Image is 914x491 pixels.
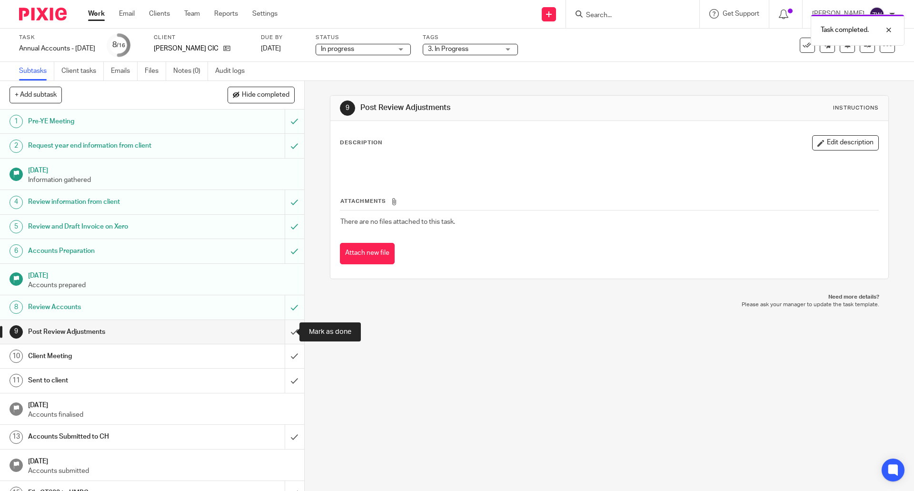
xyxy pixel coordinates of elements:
[28,300,193,314] h1: Review Accounts
[10,140,23,153] div: 2
[340,219,455,225] span: There are no files attached to this task.
[28,373,193,388] h1: Sent to client
[111,62,138,80] a: Emails
[19,44,95,53] div: Annual Accounts - [DATE]
[28,195,193,209] h1: Review information from client
[10,301,23,314] div: 8
[184,9,200,19] a: Team
[10,431,23,444] div: 13
[19,34,95,41] label: Task
[28,114,193,129] h1: Pre-YE Meeting
[119,9,135,19] a: Email
[428,46,468,52] span: 3. In Progress
[10,87,62,103] button: + Add subtask
[28,454,295,466] h1: [DATE]
[340,139,382,147] p: Description
[340,199,386,204] span: Attachments
[423,34,518,41] label: Tags
[145,62,166,80] a: Files
[316,34,411,41] label: Status
[149,9,170,19] a: Clients
[28,220,193,234] h1: Review and Draft Invoice on Xero
[28,269,295,281] h1: [DATE]
[228,87,295,103] button: Hide completed
[812,135,879,150] button: Edit description
[10,374,23,387] div: 11
[340,100,355,116] div: 9
[261,34,304,41] label: Due by
[28,244,193,258] h1: Accounts Preparation
[28,430,193,444] h1: Accounts Submitted to CH
[112,40,125,50] div: 8
[10,115,23,128] div: 1
[19,62,54,80] a: Subtasks
[261,45,281,52] span: [DATE]
[833,104,879,112] div: Instructions
[10,244,23,258] div: 6
[28,466,295,476] p: Accounts submitted
[28,175,295,185] p: Information gathered
[242,91,289,99] span: Hide completed
[360,103,630,113] h1: Post Review Adjustments
[215,62,252,80] a: Audit logs
[19,44,95,53] div: Annual Accounts - March 2025
[340,243,395,264] button: Attach new file
[28,139,193,153] h1: Request year end information from client
[214,9,238,19] a: Reports
[61,62,104,80] a: Client tasks
[321,46,354,52] span: In progress
[10,325,23,339] div: 9
[10,350,23,363] div: 10
[869,7,884,22] img: svg%3E
[339,301,879,309] p: Please ask your manager to update the task template.
[19,8,67,20] img: Pixie
[28,410,295,420] p: Accounts finalised
[117,43,125,48] small: /16
[28,398,295,410] h1: [DATE]
[154,34,249,41] label: Client
[821,25,869,35] p: Task completed.
[28,325,193,339] h1: Post Review Adjustments
[339,293,879,301] p: Need more details?
[88,9,105,19] a: Work
[10,220,23,233] div: 5
[28,349,193,363] h1: Client Meeting
[154,44,219,53] p: [PERSON_NAME] CIC
[28,281,295,290] p: Accounts prepared
[28,163,295,175] h1: [DATE]
[252,9,278,19] a: Settings
[173,62,208,80] a: Notes (0)
[10,196,23,209] div: 4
